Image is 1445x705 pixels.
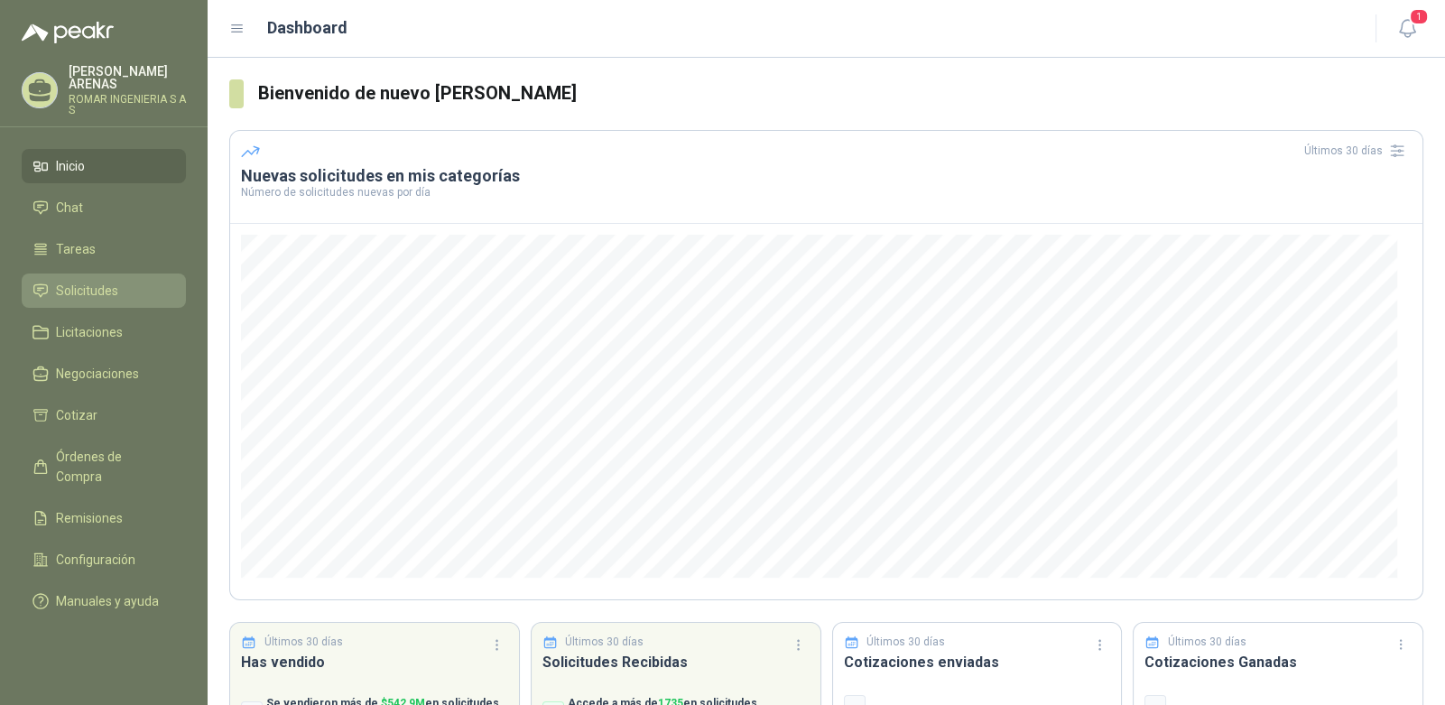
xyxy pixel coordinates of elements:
[56,550,135,570] span: Configuración
[1168,634,1246,651] p: Últimos 30 días
[22,584,186,618] a: Manuales y ayuda
[22,190,186,225] a: Chat
[22,22,114,43] img: Logo peakr
[56,281,118,301] span: Solicitudes
[866,634,945,651] p: Últimos 30 días
[22,232,186,266] a: Tareas
[22,440,186,494] a: Órdenes de Compra
[56,508,123,528] span: Remisiones
[1144,651,1412,673] h3: Cotizaciones Ganadas
[69,65,186,90] p: [PERSON_NAME] ARENAS
[22,274,186,308] a: Solicitudes
[264,634,343,651] p: Últimos 30 días
[56,156,85,176] span: Inicio
[56,405,97,425] span: Cotizar
[56,447,169,487] span: Órdenes de Compra
[22,501,186,535] a: Remisiones
[56,322,123,342] span: Licitaciones
[22,357,186,391] a: Negociaciones
[56,364,139,384] span: Negociaciones
[56,591,159,611] span: Manuales y ayuda
[56,198,83,218] span: Chat
[565,634,644,651] p: Últimos 30 días
[56,239,96,259] span: Tareas
[22,398,186,432] a: Cotizar
[844,651,1111,673] h3: Cotizaciones enviadas
[258,79,1423,107] h3: Bienvenido de nuevo [PERSON_NAME]
[22,315,186,349] a: Licitaciones
[267,15,347,41] h1: Dashboard
[69,94,186,116] p: ROMAR INGENIERIA S A S
[1391,13,1423,45] button: 1
[241,165,1412,187] h3: Nuevas solicitudes en mis categorías
[542,651,810,673] h3: Solicitudes Recibidas
[241,187,1412,198] p: Número de solicitudes nuevas por día
[1304,136,1412,165] div: Últimos 30 días
[22,149,186,183] a: Inicio
[1409,8,1429,25] span: 1
[22,543,186,577] a: Configuración
[241,651,508,673] h3: Has vendido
